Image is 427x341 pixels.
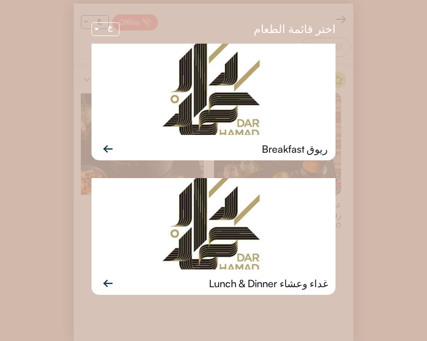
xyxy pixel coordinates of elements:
img: b3793a2d~~~Dar-Hamad-Item-Logo.jpg [91,44,335,135]
div: اختر قائمة الطعام [254,21,335,37]
img: next%20black%20Icon.svg [99,140,117,158]
div: غداء وعشاء Lunch & Dinner [209,276,328,291]
div: ريوق Breakfast [262,142,328,157]
span: ع [108,23,112,31]
img: 5d495ef1~~~Dar-Hamad-Item-Logo.jpg [91,178,335,269]
img: next%20black%20Icon.svg [99,275,117,292]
